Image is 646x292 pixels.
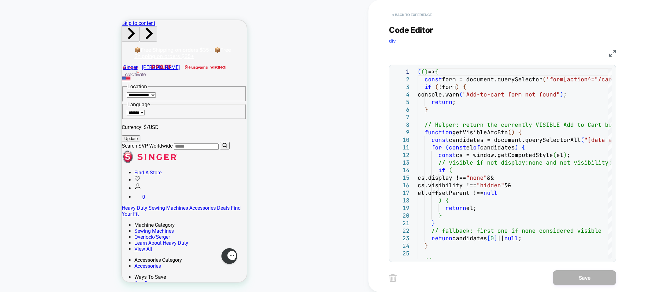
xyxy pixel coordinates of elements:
div: 6 [392,106,409,114]
div: 22 [392,227,409,235]
div: 1 [392,68,409,76]
span: ( [435,83,438,91]
span: el.offsetParent !== [418,189,484,196]
span: 'form[action^="/cart/add"]' [546,76,640,83]
div: 19 [392,204,409,212]
span: 0 [490,235,494,242]
a: View All [13,226,30,232]
span: ] [494,235,497,242]
span: getVisibleAtcBtn [452,129,508,136]
span: if [438,166,445,174]
span: ) [563,151,567,159]
span: { [518,129,522,136]
button: Save [553,270,616,285]
span: el [466,144,473,151]
span: ( [459,91,463,98]
span: div [389,38,396,44]
span: { [435,68,438,75]
a: Link to PFAFF homepage [19,41,60,53]
div: 12 [392,151,409,159]
div: 5 [392,98,409,106]
span: return [432,98,452,106]
div: Ways To Save [13,254,125,260]
span: const [432,136,449,143]
span: ( [418,68,421,75]
div: 15 [392,174,409,182]
span: if [425,83,432,91]
span: 📦Free Shipping on orders $35+ [13,26,109,39]
span: cs.display !== [418,174,466,181]
span: ( [421,68,425,75]
span: // Helper: return the currently VISIBLE Add to Car [425,121,598,128]
div: 4 [392,91,409,98]
div: 16 [392,182,409,189]
button: Next slide [18,6,35,21]
span: return [432,235,452,242]
a: Deals [95,185,108,191]
div: 20 [392,212,409,219]
div: 7 [392,114,409,121]
div: 18 [392,197,409,204]
span: && [504,182,511,189]
iframe: Gorgias live chat messenger [97,226,119,246]
span: for [432,144,442,151]
a: Find A Store [13,149,40,155]
span: Code Editor [389,25,433,35]
div: 21 [392,219,409,227]
span: ; [452,98,456,106]
span: ) [515,144,518,151]
legend: Language [5,81,29,87]
a: Sewing Machines [27,185,66,191]
span: ) [456,83,459,91]
span: { [463,83,466,91]
span: null [504,235,518,242]
span: ( [543,76,546,83]
span: console.warn [418,91,459,98]
span: ( [508,129,511,136]
div: 2 [392,76,409,83]
img: fullscreen [609,50,616,57]
span: const [425,76,442,83]
div: 24 [392,242,409,250]
span: const [449,144,466,151]
div: 11 [392,144,409,151]
span: "none" [466,174,487,181]
span: || [497,235,504,242]
a: Bundles [13,260,31,266]
span: } [425,242,428,249]
div: 8 [392,121,409,129]
span: ; [518,235,522,242]
div: 23 [392,235,409,242]
span: ; [563,91,567,98]
span: function [425,129,452,136]
div: 26 [392,257,409,265]
span: // Make the Buy Now button once [425,257,532,265]
span: { [522,144,525,151]
a: Accessories [68,185,94,191]
a: Overlock/Serger [13,214,48,220]
span: } [425,106,428,113]
span: candidates [480,144,515,151]
a: account [13,165,20,171]
span: el; [466,204,477,212]
img: delete [389,274,397,282]
a: Learn About Heavy Duty [13,220,67,226]
span: ( [581,136,584,143]
span: 📦Free Shipping on orders $35+ [13,26,91,33]
span: ( [445,144,449,151]
span: ( [553,151,556,159]
span: { [445,197,449,204]
a: Wishlist [13,157,19,163]
span: // visible if not display:none and not visibility: [438,159,612,166]
span: ) [438,197,442,204]
span: of [473,144,480,151]
span: t button [598,121,626,128]
span: } [438,212,442,219]
span: cs.visibility !== [418,182,477,189]
a: Sewing Machines [13,208,52,214]
div: Machine Category [13,202,125,208]
span: ) [511,129,515,136]
button: < Back to experience [389,10,435,20]
span: ; [567,151,570,159]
